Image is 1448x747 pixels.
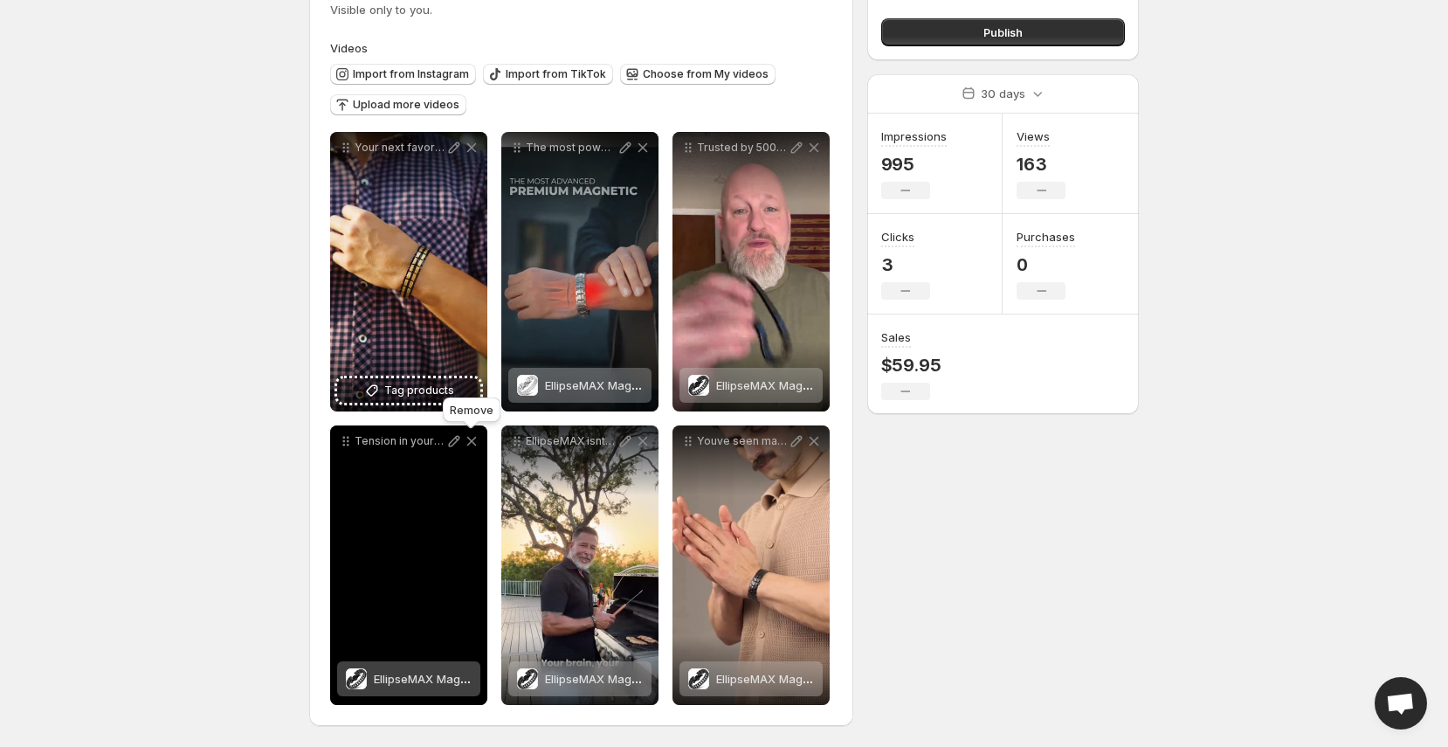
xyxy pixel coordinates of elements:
[384,382,454,399] span: Tag products
[881,154,947,175] p: 995
[517,668,538,689] img: EllipseMAX Magnetic Bracelet for Men (Black)
[620,64,776,85] button: Choose from My videos
[1017,228,1075,246] h3: Purchases
[881,355,941,376] p: $59.95
[330,41,368,55] span: Videos
[1017,154,1065,175] p: 163
[716,672,966,686] span: EllipseMAX Magnetic Bracelet for Men (Black)
[330,64,476,85] button: Import from Instagram
[672,425,830,705] div: Youve seen magnetic bracelets before But not like this EllipseMAX is bold adjustable waterproof a...
[688,375,709,396] img: EllipseMAX Magnetic Bracelet for Men (Black)
[981,85,1025,102] p: 30 days
[983,24,1023,41] span: Publish
[1017,128,1050,145] h3: Views
[330,94,466,115] button: Upload more videos
[716,378,966,392] span: EllipseMAX Magnetic Bracelet for Men (Black)
[374,672,624,686] span: EllipseMAX Magnetic Bracelet for Men (Black)
[330,3,432,17] span: Visible only to you.
[881,254,930,275] p: 3
[346,668,367,689] img: EllipseMAX Magnetic Bracelet for Men (Black)
[483,64,613,85] button: Import from TikTok
[526,141,617,155] p: The most powerful magnetic bracelet yet EllipseMAX is titanium-crafted ultra-light 5X stronger th...
[355,434,445,448] p: Tension in your wrist Stiff hands Try wearable wellness that actually works Shop the EllipseMax M...
[506,67,606,81] span: Import from TikTok
[526,434,617,448] p: EllipseMAX isnt just a bracelet its magnetic support designed to align with your bodys energy No ...
[881,128,947,145] h3: Impressions
[501,132,658,412] div: The most powerful magnetic bracelet yet EllipseMAX is titanium-crafted ultra-light 5X stronger th...
[353,67,469,81] span: Import from Instagram
[672,132,830,412] div: Trusted by 500000 customers EllipseMAX is our strongest release yetEllipseMAX Magnetic Bracelet f...
[353,98,459,112] span: Upload more videos
[545,672,795,686] span: EllipseMAX Magnetic Bracelet for Men (Black)
[881,329,911,346] h3: Sales
[881,18,1125,46] button: Publish
[501,425,658,705] div: EllipseMAX isnt just a bracelet its magnetic support designed to align with your bodys energy No ...
[881,228,914,246] h3: Clicks
[688,668,709,689] img: EllipseMAX Magnetic Bracelet for Men (Black)
[1017,254,1075,275] p: 0
[1375,677,1427,730] div: Open chat
[517,375,538,396] img: EllipseMAX Magnetic Bracelet for Men (Silver)
[697,434,788,448] p: Youve seen magnetic bracelets before But not like this EllipseMAX is bold adjustable waterproof a...
[330,132,487,412] div: Your next favorite bracelet is here The EllipseMAX Magnetic Bracelet features premium stainless s...
[643,67,769,81] span: Choose from My videos
[545,378,795,392] span: EllipseMAX Magnetic Bracelet for Men (Silver)
[337,378,480,403] button: Tag products
[330,425,487,705] div: Tension in your wrist Stiff hands Try wearable wellness that actually works Shop the EllipseMax M...
[697,141,788,155] p: Trusted by 500000 customers EllipseMAX is our strongest release yet
[355,141,445,155] p: Your next favorite bracelet is here The EllipseMAX Magnetic Bracelet features premium stainless s...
